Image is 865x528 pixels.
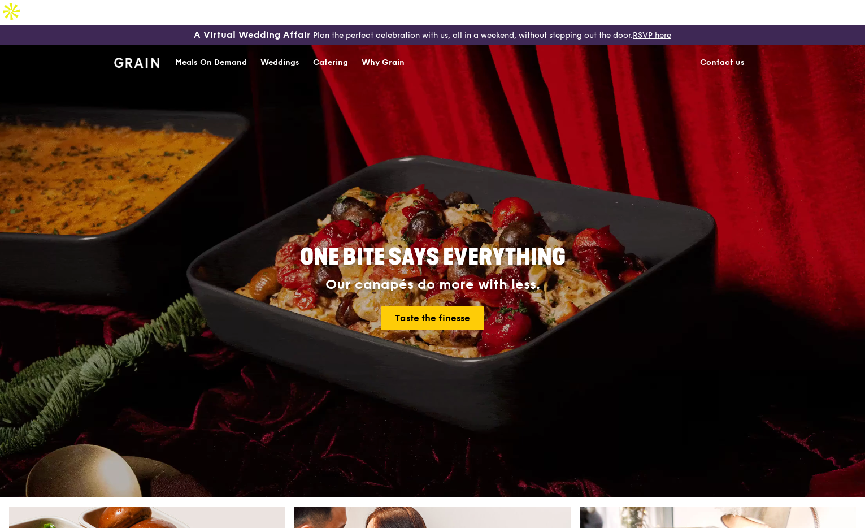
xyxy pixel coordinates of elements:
[300,244,566,271] span: ONE BITE SAYS EVERYTHING
[254,46,306,80] a: Weddings
[114,58,160,68] img: Grain
[194,29,311,41] h3: A Virtual Wedding Affair
[355,46,411,80] a: Why Grain
[313,46,348,80] div: Catering
[260,46,299,80] div: Weddings
[175,46,247,80] div: Meals On Demand
[381,306,484,330] a: Taste the finesse
[144,29,721,41] div: Plan the perfect celebration with us, all in a weekend, without stepping out the door.
[306,46,355,80] a: Catering
[229,277,636,293] div: Our canapés do more with less.
[693,46,751,80] a: Contact us
[633,31,671,40] a: RSVP here
[114,45,160,79] a: GrainGrain
[362,46,405,80] div: Why Grain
